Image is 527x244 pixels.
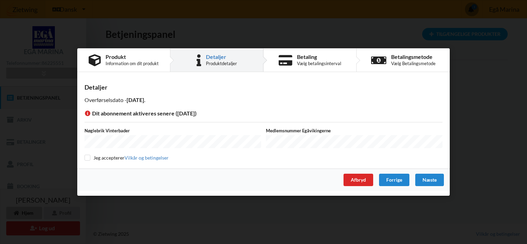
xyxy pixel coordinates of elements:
[125,155,169,161] a: Vilkår og betingelser
[206,54,237,60] div: Detaljer
[415,174,444,186] div: Næste
[391,61,436,66] div: Vælg Betalingsmetode
[84,83,443,91] div: Detaljer
[297,54,341,60] div: Betaling
[106,54,159,60] div: Produkt
[391,54,436,60] div: Betalingsmetode
[379,174,409,186] div: Forrige
[127,96,144,103] b: [DATE]
[84,155,169,161] label: Jeg accepterer
[84,96,443,104] p: Overførselsdato - .
[206,61,237,66] div: Produktdetaljer
[106,61,159,66] div: Information om dit produkt
[344,174,373,186] div: Afbryd
[266,128,443,134] label: Medlemsnummer Egåvikingerne
[84,128,261,134] label: Nøglebrik Vinterbader
[297,61,341,66] div: Vælg betalingsinterval
[84,110,197,116] span: Dit abonnement aktiveres senere ([DATE])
